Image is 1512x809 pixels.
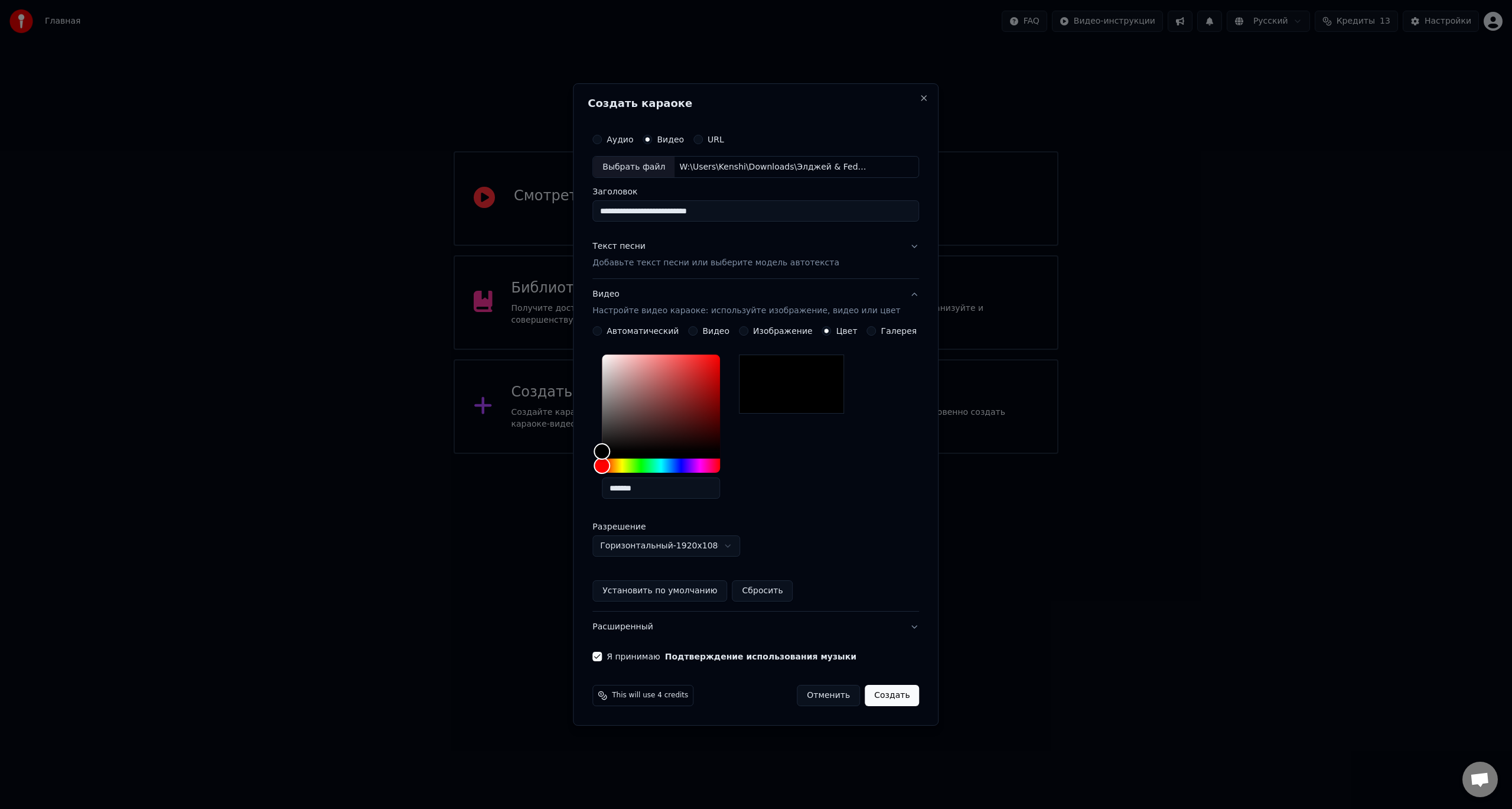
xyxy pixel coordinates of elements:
[593,157,674,178] div: Выбрать файл
[612,691,688,700] span: This will use 4 credits
[753,327,813,335] label: Изображение
[592,326,919,611] div: ВидеоНастройте видео караоке: используйте изображение, видео или цвет
[592,241,646,253] div: Текст песни
[592,232,919,279] button: Текст песниДобавьте текст песни или выберите модель автотекста
[607,135,633,144] label: Аудио
[602,459,720,473] div: Hue
[592,612,919,642] button: Расширенный
[665,652,856,661] button: Я принимаю
[607,652,856,661] label: Я принимаю
[881,327,917,335] label: Галерея
[708,135,724,144] label: URL
[592,580,727,602] button: Установить по умолчанию
[836,327,858,335] label: Цвет
[674,161,875,173] div: W:\Users\Kenshi\Downloads\Элджей & Feduk - Розовое вино.mp4
[657,135,684,144] label: Видео
[592,188,919,196] label: Заголовок
[607,327,679,335] label: Автоматический
[592,280,919,327] button: ВидеоНастройте видео караоке: используйте изображение, видео или цвет
[702,327,729,335] label: Видео
[588,98,924,109] h2: Создать караоке
[592,522,711,531] label: Разрешение
[592,289,900,317] div: Видео
[865,685,919,706] button: Создать
[592,305,900,317] p: Настройте видео караоке: используйте изображение, видео или цвет
[797,685,860,706] button: Отменить
[732,580,793,602] button: Сбросить
[602,355,720,451] div: Color
[592,258,839,269] p: Добавьте текст песни или выберите модель автотекста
